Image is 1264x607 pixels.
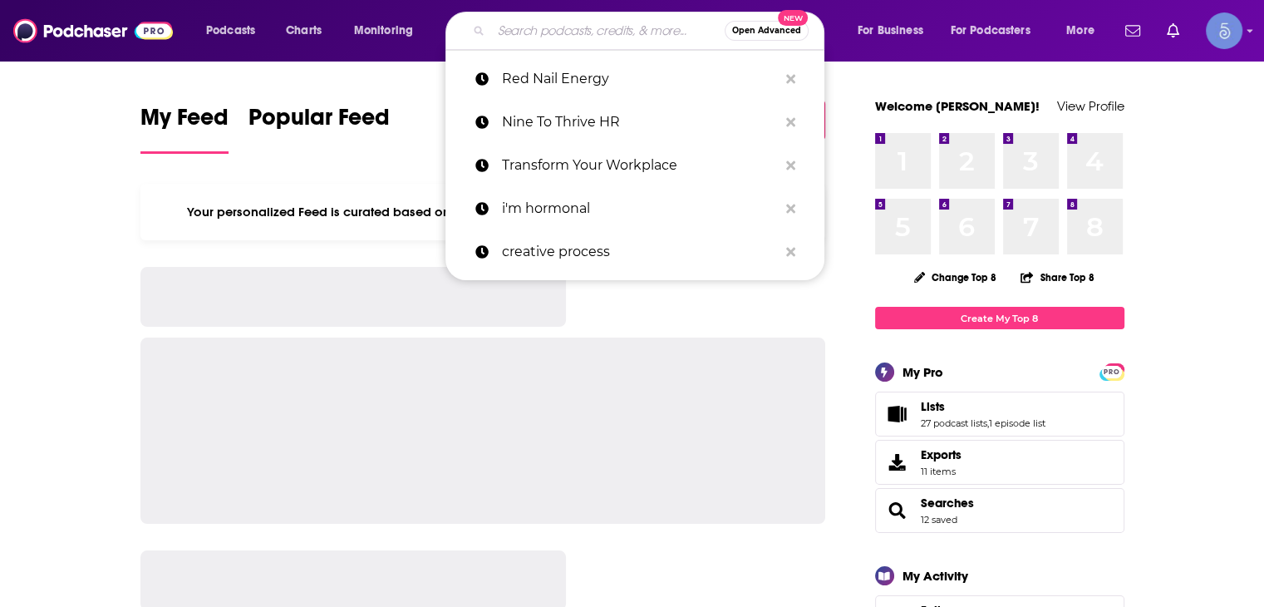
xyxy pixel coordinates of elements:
span: PRO [1102,366,1122,378]
a: creative process [445,230,824,274]
a: i'm hormonal [445,187,824,230]
a: 1 episode list [989,417,1045,429]
a: Lists [881,402,914,426]
a: Welcome [PERSON_NAME]! [875,98,1040,114]
span: For Podcasters [951,19,1030,42]
span: Open Advanced [732,27,801,35]
p: Red Nail Energy [502,57,778,101]
a: Exports [875,440,1124,485]
div: Your personalized Feed is curated based on the Podcasts, Creators, Users, and Lists that you Follow. [140,184,826,240]
span: Logged in as Spiral5-G1 [1206,12,1242,49]
a: Nine To Thrive HR [445,101,824,144]
button: open menu [342,17,435,44]
img: User Profile [1206,12,1242,49]
p: Nine To Thrive HR [502,101,778,144]
p: Transform Your Workplace [502,144,778,187]
button: Show profile menu [1206,12,1242,49]
a: My Feed [140,103,229,154]
a: Transform Your Workplace [445,144,824,187]
button: open menu [194,17,277,44]
p: creative process [502,230,778,274]
span: Charts [286,19,322,42]
a: Searches [881,499,914,522]
a: Lists [921,399,1045,414]
span: Exports [921,447,962,462]
span: Searches [875,488,1124,533]
span: Lists [921,399,945,414]
button: Change Top 8 [904,267,1007,288]
button: Share Top 8 [1020,261,1094,294]
span: My Feed [140,103,229,141]
button: open menu [846,17,944,44]
a: View Profile [1057,98,1124,114]
a: PRO [1102,365,1122,378]
span: More [1066,19,1094,42]
a: Red Nail Energy [445,57,824,101]
span: 11 items [921,466,962,477]
div: My Activity [903,568,968,584]
a: Searches [921,496,974,511]
p: i'm hormonal [502,187,778,230]
input: Search podcasts, credits, & more... [491,17,725,44]
a: 27 podcast lists [921,417,987,429]
span: For Business [858,19,923,42]
a: Popular Feed [248,103,390,154]
button: open menu [1055,17,1115,44]
button: Open AdvancedNew [725,21,809,41]
a: Charts [275,17,332,44]
div: Search podcasts, credits, & more... [461,12,840,50]
span: Lists [875,392,1124,437]
a: Show notifications dropdown [1119,17,1147,45]
a: 12 saved [921,514,957,526]
span: Exports [881,451,914,474]
img: Podchaser - Follow, Share and Rate Podcasts [13,15,173,47]
span: New [778,10,808,26]
span: Podcasts [206,19,255,42]
button: open menu [940,17,1055,44]
a: Create My Top 8 [875,307,1124,329]
a: Show notifications dropdown [1160,17,1186,45]
div: My Pro [903,364,943,380]
span: , [987,417,989,429]
span: Popular Feed [248,103,390,141]
span: Monitoring [354,19,413,42]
